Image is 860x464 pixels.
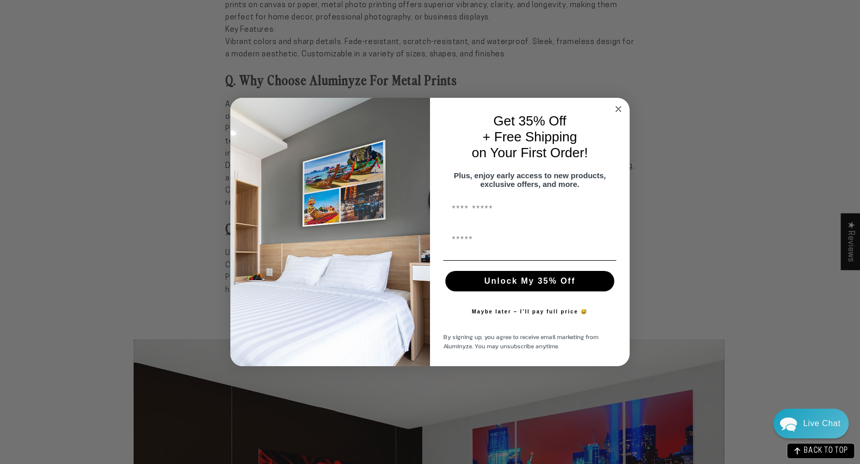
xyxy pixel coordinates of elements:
[803,409,841,438] div: Contact Us Directly
[612,103,625,115] button: Close dialog
[483,129,577,144] span: + Free Shipping
[230,98,430,366] img: 728e4f65-7e6c-44e2-b7d1-0292a396982f.jpeg
[493,113,567,129] span: Get 35% Off
[804,448,848,455] span: BACK TO TOP
[454,171,606,188] span: Plus, enjoy early access to new products, exclusive offers, and more.
[773,409,849,438] div: Chat widget toggle
[472,145,588,160] span: on Your First Order!
[443,332,598,351] span: By signing up, you agree to receive email marketing from Aluminyze. You may unsubscribe anytime.
[467,302,593,322] button: Maybe later – I’ll pay full price 😅
[445,271,614,291] button: Unlock My 35% Off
